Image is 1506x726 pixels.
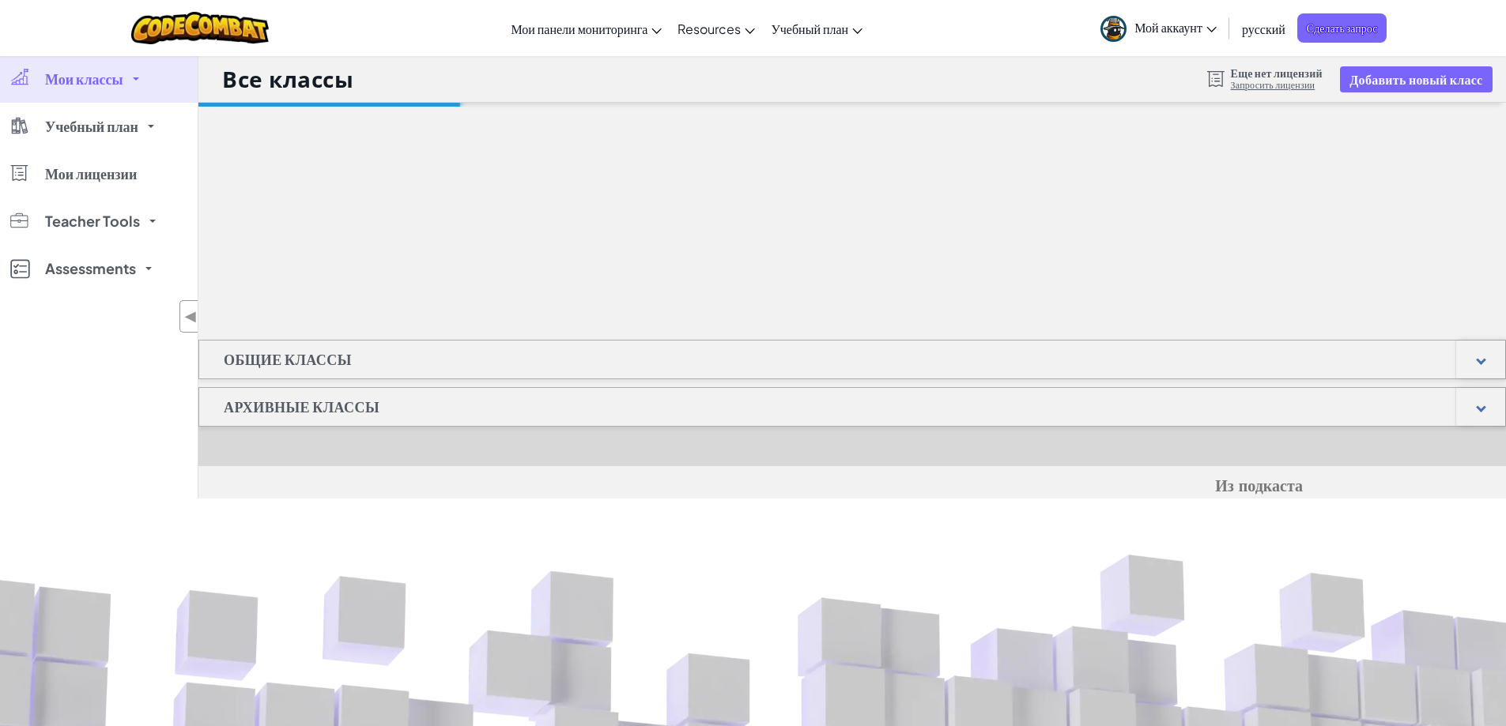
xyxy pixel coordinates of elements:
[131,12,270,44] img: CodeCombat logo
[45,119,138,134] span: Учебный план
[1100,16,1127,42] img: avatar
[184,305,198,328] span: ◀
[199,387,404,427] h1: Архивные классы
[763,7,870,50] a: Учебный план
[45,214,140,228] span: Teacher Tools
[678,21,741,37] span: Resources
[503,7,670,50] a: Мои панели мониторинга
[1093,3,1225,53] a: Мой аккаунт
[222,64,354,94] h1: Все классы
[1297,13,1387,43] a: Сделать запрос
[1340,66,1492,92] button: Добавить новый класс
[1234,7,1293,50] a: русский
[1242,21,1285,37] span: русский
[199,340,376,379] h1: Общие классы
[45,72,123,86] span: Мои классы
[771,21,848,37] span: Учебный план
[1231,79,1323,92] a: Запросить лицензии
[45,167,137,181] span: Мои лицензии
[1134,19,1217,36] span: Мой аккаунт
[511,21,647,37] span: Мои панели мониторинга
[670,7,763,50] a: Resources
[402,474,1303,498] h5: Из подкаста
[1231,66,1323,79] span: Еще нет лицензий
[45,261,136,276] span: Assessments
